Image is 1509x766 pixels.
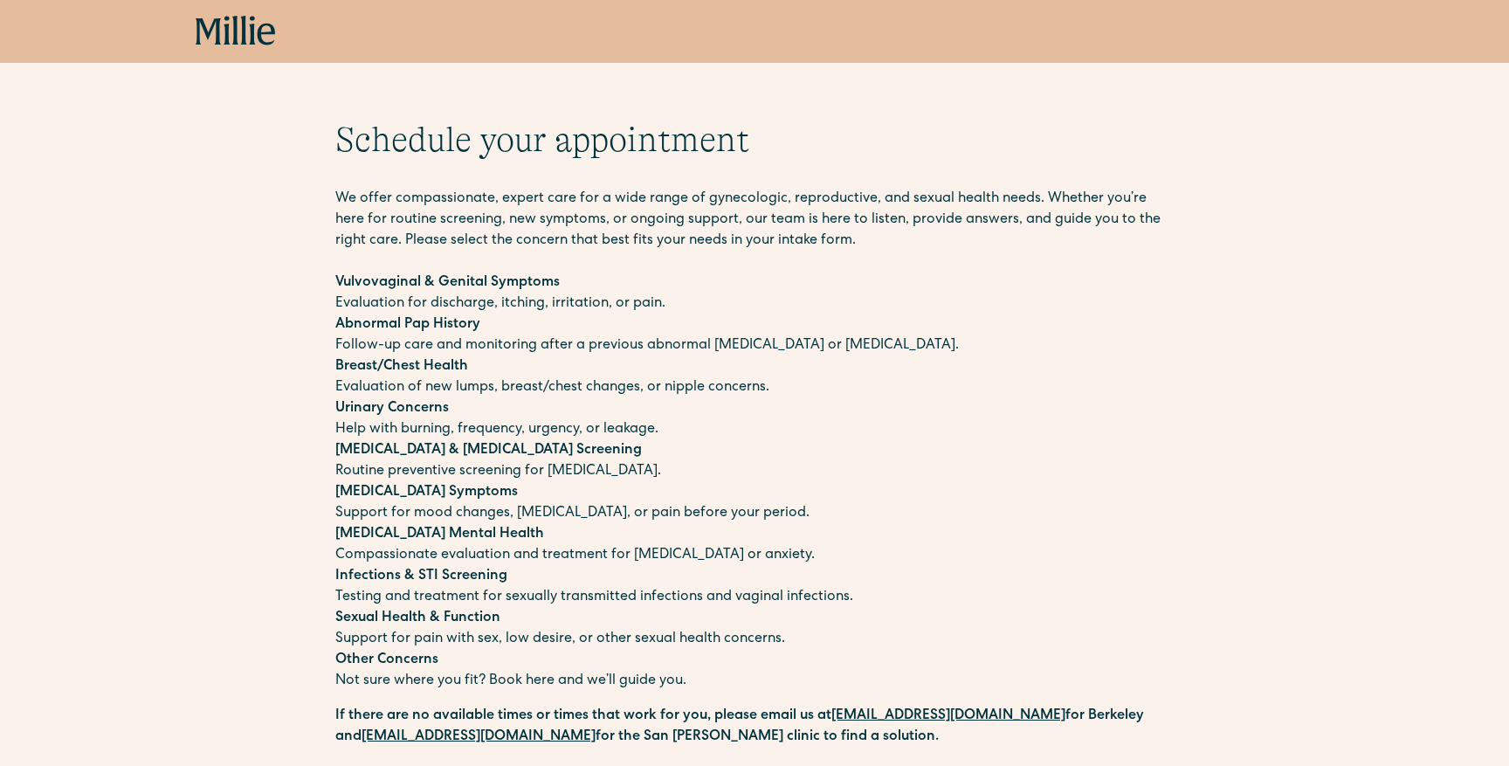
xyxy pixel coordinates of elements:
[335,273,1174,314] p: Evaluation for discharge, itching, irritation, or pain.
[335,398,1174,440] p: Help with burning, frequency, urgency, or leakage.
[335,653,438,667] strong: Other Concerns
[596,730,939,744] strong: for the San [PERSON_NAME] clinic to find a solution.
[831,709,1065,723] a: [EMAIL_ADDRESS][DOMAIN_NAME]
[335,189,1174,252] p: We offer compassionate, expert care for a wide range of gynecologic, reproductive, and sexual hea...
[335,709,831,723] strong: If there are no available times or times that work for you, please email us at
[362,730,596,744] a: [EMAIL_ADDRESS][DOMAIN_NAME]
[335,566,1174,608] p: Testing and treatment for sexually transmitted infections and vaginal infections.
[335,444,642,458] strong: [MEDICAL_DATA] & [MEDICAL_DATA] Screening
[335,608,1174,650] p: Support for pain with sex, low desire, or other sexual health concerns.
[335,252,1174,273] p: ‍
[335,318,480,332] strong: Abnormal Pap History
[335,314,1174,356] p: Follow-up care and monitoring after a previous abnormal [MEDICAL_DATA] or [MEDICAL_DATA].
[335,524,1174,566] p: Compassionate evaluation and treatment for [MEDICAL_DATA] or anxiety.
[335,611,500,625] strong: Sexual Health & Function
[335,119,1174,161] h1: Schedule your appointment
[335,650,1174,692] p: Not sure where you fit? Book here and we’ll guide you.
[335,276,560,290] strong: Vulvovaginal & Genital Symptoms
[335,482,1174,524] p: Support for mood changes, [MEDICAL_DATA], or pain before your period.
[335,569,507,583] strong: Infections & STI Screening
[335,528,544,542] strong: [MEDICAL_DATA] Mental Health
[335,402,449,416] strong: Urinary Concerns
[335,486,518,500] strong: [MEDICAL_DATA] Symptoms
[335,440,1174,482] p: Routine preventive screening for [MEDICAL_DATA].
[335,360,468,374] strong: Breast/Chest Health
[335,356,1174,398] p: Evaluation of new lumps, breast/chest changes, or nipple concerns.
